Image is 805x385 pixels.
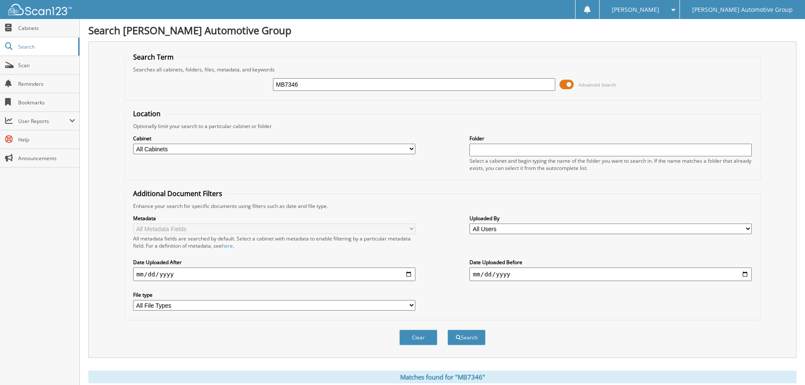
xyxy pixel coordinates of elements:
[18,25,75,32] span: Cabinets
[579,82,616,88] span: Advanced Search
[469,268,752,281] input: end
[129,109,165,118] legend: Location
[8,4,72,15] img: scan123-logo-white.svg
[469,157,752,172] div: Select a cabinet and begin typing the name of the folder you want to search in. If the name match...
[448,330,486,345] button: Search
[129,52,178,62] legend: Search Term
[469,135,752,142] label: Folder
[133,135,415,142] label: Cabinet
[18,80,75,87] span: Reminders
[129,189,226,198] legend: Additional Document Filters
[88,371,797,383] div: Matches found for "MB7346"
[18,99,75,106] span: Bookmarks
[133,268,415,281] input: start
[133,235,415,249] div: All metadata fields are searched by default. Select a cabinet with metadata to enable filtering b...
[129,202,756,210] div: Enhance your search for specific documents using filters such as date and file type.
[612,7,659,12] span: [PERSON_NAME]
[133,215,415,222] label: Metadata
[469,215,752,222] label: Uploaded By
[133,259,415,266] label: Date Uploaded After
[18,62,75,69] span: Scan
[18,43,74,50] span: Search
[399,330,437,345] button: Clear
[133,291,415,298] label: File type
[222,242,233,249] a: here
[18,155,75,162] span: Announcements
[129,123,756,130] div: Optionally limit your search to a particular cabinet or folder
[18,136,75,143] span: Help
[88,23,797,37] h1: Search [PERSON_NAME] Automotive Group
[18,117,69,125] span: User Reports
[469,259,752,266] label: Date Uploaded Before
[129,66,756,73] div: Searches all cabinets, folders, files, metadata, and keywords
[692,7,793,12] span: [PERSON_NAME] Automotive Group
